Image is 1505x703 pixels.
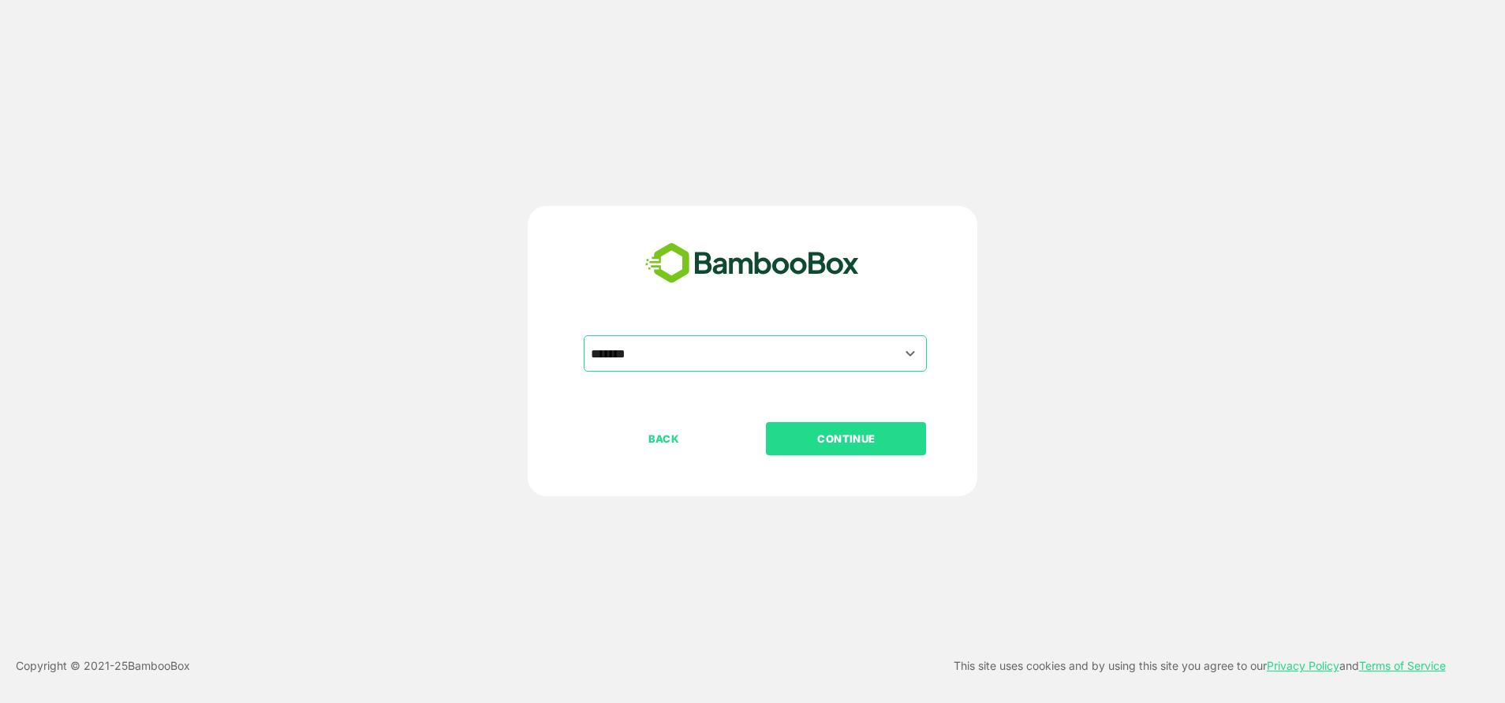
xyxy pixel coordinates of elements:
[766,422,926,455] button: CONTINUE
[637,237,868,290] img: bamboobox
[767,430,925,447] p: CONTINUE
[900,342,921,364] button: Open
[1359,659,1446,672] a: Terms of Service
[1267,659,1339,672] a: Privacy Policy
[585,430,743,447] p: BACK
[16,656,190,675] p: Copyright © 2021- 25 BambooBox
[584,422,744,455] button: BACK
[954,656,1446,675] p: This site uses cookies and by using this site you agree to our and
